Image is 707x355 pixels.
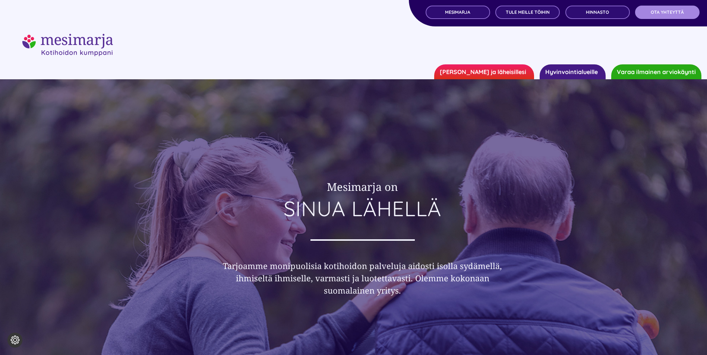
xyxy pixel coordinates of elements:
a: [PERSON_NAME] ja läheisillesi [434,64,534,79]
img: mesimarjasi [22,34,113,56]
span: Hinnasto [586,10,609,15]
span: MESIMARJA [445,10,470,15]
a: mesimarjasi [22,33,113,42]
a: Varaa ilmainen arviokäynti [611,64,701,79]
span: TULE MEILLE TÖIHIN [506,10,550,15]
a: MESIMARJA [426,6,490,19]
button: Evästeasetukset [7,333,22,348]
h3: Tarjoamme monipuolisia kotihoidon palveluja aidosti isolla sydämellä, ihmiseltä ihmiselle, varmas... [220,260,506,297]
h2: Mesimarja on [220,180,506,194]
a: OTA YHTEYTTÄ [635,6,700,19]
span: OTA YHTEYTTÄ [651,10,684,15]
h1: SINUA LÄHELLÄ [220,197,506,220]
a: Hinnasto [565,6,630,19]
a: Hyvinvointialueille [540,64,606,79]
a: TULE MEILLE TÖIHIN [495,6,560,19]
